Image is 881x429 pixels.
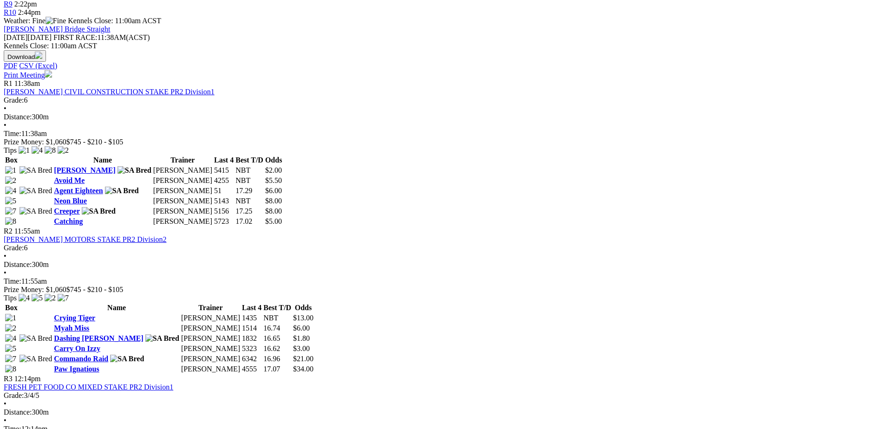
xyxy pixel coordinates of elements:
[5,156,18,164] span: Box
[293,365,313,373] span: $34.00
[293,355,313,363] span: $21.00
[54,355,108,363] a: Commando Raid
[181,354,241,364] td: [PERSON_NAME]
[45,70,52,78] img: printer.svg
[4,62,877,70] div: Download
[235,176,264,185] td: NBT
[5,197,16,205] img: 5
[20,207,52,215] img: SA Bred
[4,96,877,104] div: 6
[153,186,213,195] td: [PERSON_NAME]
[20,355,52,363] img: SA Bred
[4,25,110,33] a: [PERSON_NAME] Bridge Straight
[265,217,282,225] span: $5.00
[181,344,241,353] td: [PERSON_NAME]
[46,17,66,25] img: Fine
[82,207,116,215] img: SA Bred
[241,344,262,353] td: 5323
[54,207,79,215] a: Creeper
[214,156,234,165] th: Last 4
[4,408,32,416] span: Distance:
[54,344,100,352] a: Carry On Izzy
[54,187,103,195] a: Agent Eighteen
[235,217,264,226] td: 17.02
[18,8,41,16] span: 2:44pm
[5,365,16,373] img: 8
[235,207,264,216] td: 17.25
[4,227,13,235] span: R2
[53,156,152,165] th: Name
[4,252,7,260] span: •
[4,416,7,424] span: •
[4,79,13,87] span: R1
[4,130,877,138] div: 11:38am
[5,176,16,185] img: 2
[181,364,241,374] td: [PERSON_NAME]
[4,260,877,269] div: 300m
[4,121,7,129] span: •
[263,364,292,374] td: 17.07
[4,400,7,408] span: •
[66,138,124,146] span: $745 - $210 - $105
[181,324,241,333] td: [PERSON_NAME]
[293,303,314,312] th: Odds
[293,314,313,322] span: $13.00
[53,303,180,312] th: Name
[45,294,56,302] img: 2
[4,88,215,96] a: [PERSON_NAME] CIVIL CONSTRUCTION STAKE PR2 Division1
[54,217,83,225] a: Catching
[20,334,52,343] img: SA Bred
[4,375,13,383] span: R3
[66,286,124,293] span: $745 - $210 - $105
[5,187,16,195] img: 4
[293,334,310,342] span: $1.80
[5,314,16,322] img: 1
[4,269,7,277] span: •
[4,104,7,112] span: •
[5,166,16,175] img: 1
[214,217,234,226] td: 5723
[19,62,57,70] a: CSV (Excel)
[54,166,115,174] a: [PERSON_NAME]
[145,334,179,343] img: SA Bred
[14,375,41,383] span: 12:14pm
[4,277,21,285] span: Time:
[241,313,262,323] td: 1435
[35,52,42,59] img: download.svg
[5,207,16,215] img: 7
[235,156,264,165] th: Best T/D
[110,355,144,363] img: SA Bred
[4,138,877,146] div: Prize Money: $1,060
[4,408,877,416] div: 300m
[4,33,28,41] span: [DATE]
[153,196,213,206] td: [PERSON_NAME]
[4,260,32,268] span: Distance:
[32,294,43,302] img: 5
[5,355,16,363] img: 7
[4,8,16,16] span: R10
[241,334,262,343] td: 1832
[4,130,21,137] span: Time:
[214,176,234,185] td: 4255
[5,344,16,353] img: 5
[4,235,166,243] a: [PERSON_NAME] MOTORS STAKE PR2 Division2
[153,176,213,185] td: [PERSON_NAME]
[235,196,264,206] td: NBT
[265,176,282,184] span: $5.50
[20,187,52,195] img: SA Bred
[54,197,87,205] a: Neon Blue
[5,334,16,343] img: 4
[4,391,877,400] div: 3/4/5
[4,113,32,121] span: Distance:
[153,207,213,216] td: [PERSON_NAME]
[54,314,95,322] a: Crying Tiger
[181,313,241,323] td: [PERSON_NAME]
[5,324,16,332] img: 2
[181,334,241,343] td: [PERSON_NAME]
[4,383,173,391] a: FRESH PET FOOD CO MIXED STAKE PR2 Division1
[19,294,30,302] img: 4
[53,33,150,41] span: 11:38AM(ACST)
[4,17,68,25] span: Weather: Fine
[263,313,292,323] td: NBT
[293,344,310,352] span: $3.00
